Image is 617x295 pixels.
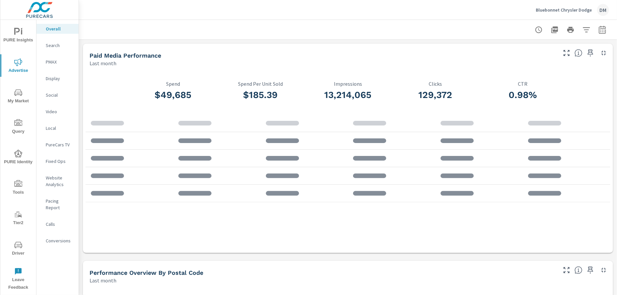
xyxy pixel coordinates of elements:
[2,58,34,74] span: Advertise
[598,265,609,275] button: Minimize Widget
[561,265,572,275] button: Make Fullscreen
[575,266,583,274] span: Understand performance data by postal code. Individual postal codes can be selected and expanded ...
[36,219,79,229] div: Calls
[2,150,34,166] span: PURE Identity
[392,89,479,101] h3: 129,372
[561,48,572,58] button: Make Fullscreen
[46,108,73,115] p: Video
[479,81,567,87] p: CTR
[2,211,34,227] span: Tier2
[46,42,73,49] p: Search
[129,89,217,101] h3: $49,685
[46,237,73,244] p: Conversions
[36,74,79,83] div: Display
[36,107,79,117] div: Video
[36,40,79,50] div: Search
[90,52,161,59] h5: Paid Media Performance
[46,141,73,148] p: PureCars TV
[36,173,79,189] div: Website Analytics
[2,119,34,135] span: Query
[36,57,79,67] div: PMAX
[597,4,609,16] div: DM
[90,59,116,67] p: Last month
[548,23,561,36] button: "Export Report to PDF"
[129,81,217,87] p: Spend
[36,24,79,34] div: Overall
[585,265,596,275] span: Save this to your personalized report
[46,25,73,32] p: Overall
[304,81,392,87] p: Impressions
[46,125,73,131] p: Local
[90,269,203,276] h5: Performance Overview By Postal Code
[46,174,73,188] p: Website Analytics
[46,158,73,165] p: Fixed Ops
[2,241,34,257] span: Driver
[36,156,79,166] div: Fixed Ops
[36,123,79,133] div: Local
[217,81,304,87] p: Spend Per Unit Sold
[36,236,79,246] div: Conversions
[2,89,34,105] span: My Market
[580,23,593,36] button: Apply Filters
[598,48,609,58] button: Minimize Widget
[36,90,79,100] div: Social
[90,276,116,284] p: Last month
[479,89,567,101] h3: 0.98%
[46,59,73,65] p: PMAX
[36,140,79,150] div: PureCars TV
[536,7,592,13] p: Bluebonnet Chrysler Dodge
[2,180,34,196] span: Tools
[46,92,73,98] p: Social
[575,49,583,57] span: Understand performance metrics over the selected time range.
[46,75,73,82] p: Display
[36,196,79,213] div: Pacing Report
[0,20,36,294] div: nav menu
[304,89,392,101] h3: 13,214,065
[392,81,479,87] p: Clicks
[2,28,34,44] span: PURE Insights
[2,268,34,291] span: Leave Feedback
[46,221,73,227] p: Calls
[596,23,609,36] button: Select Date Range
[217,89,304,101] h3: $185.39
[585,48,596,58] span: Save this to your personalized report
[46,198,73,211] p: Pacing Report
[564,23,577,36] button: Print Report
